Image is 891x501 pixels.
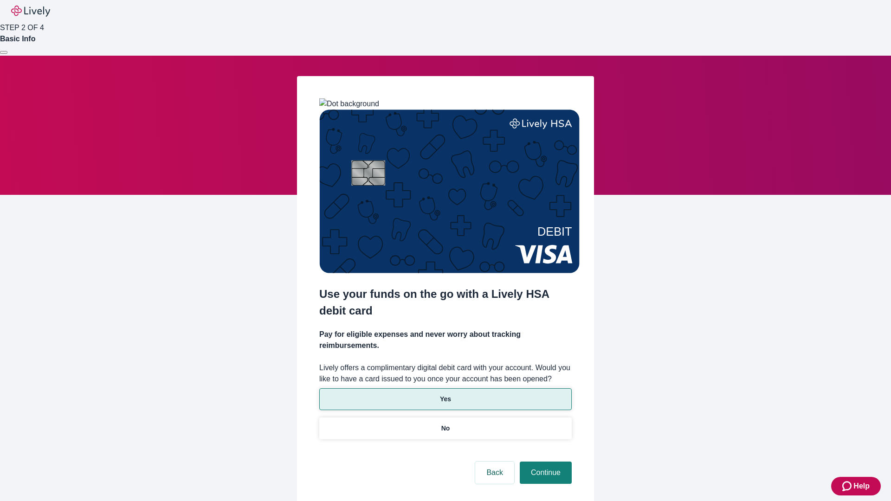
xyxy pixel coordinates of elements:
[319,98,379,109] img: Dot background
[11,6,50,17] img: Lively
[440,394,451,404] p: Yes
[520,462,572,484] button: Continue
[319,388,572,410] button: Yes
[831,477,881,495] button: Zendesk support iconHelp
[842,481,853,492] svg: Zendesk support icon
[853,481,870,492] span: Help
[319,362,572,385] label: Lively offers a complimentary digital debit card with your account. Would you like to have a card...
[441,424,450,433] p: No
[319,286,572,319] h2: Use your funds on the go with a Lively HSA debit card
[319,109,580,273] img: Debit card
[475,462,514,484] button: Back
[319,329,572,351] h4: Pay for eligible expenses and never worry about tracking reimbursements.
[319,417,572,439] button: No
